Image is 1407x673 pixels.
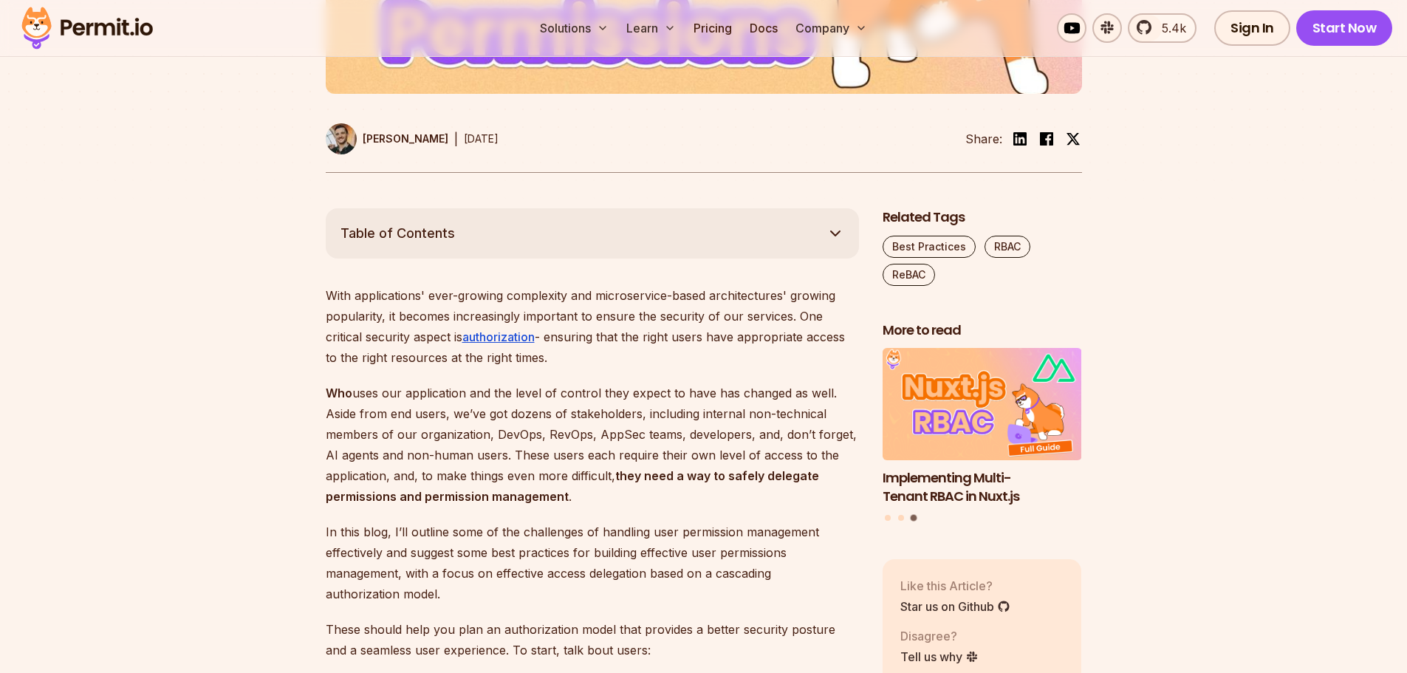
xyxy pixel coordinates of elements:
[688,13,738,43] a: Pricing
[340,223,455,244] span: Table of Contents
[900,648,979,666] a: Tell us why
[1011,130,1029,148] img: linkedin
[15,3,160,53] img: Permit logo
[883,264,935,286] a: ReBAC
[326,123,357,154] img: Daniel Bass
[790,13,873,43] button: Company
[1296,10,1393,46] a: Start Now
[326,522,859,604] p: In this blog, I’ll outline some of the challenges of handling user permission management effectiv...
[1214,10,1290,46] a: Sign In
[883,348,1082,460] img: Implementing Multi-Tenant RBAC in Nuxt.js
[900,598,1010,615] a: Star us on Github
[464,132,499,145] time: [DATE]
[326,123,448,154] a: [PERSON_NAME]
[883,348,1082,523] div: Posts
[744,13,784,43] a: Docs
[883,208,1082,227] h2: Related Tags
[965,130,1002,148] li: Share:
[326,468,819,504] strong: they need a way to safely delegate permissions and permission management
[1066,131,1081,146] img: twitter
[883,321,1082,340] h2: More to read
[326,285,859,368] p: With applications' ever-growing complexity and microservice-based architectures' growing populari...
[1128,13,1197,43] a: 5.4k
[326,383,859,507] p: uses our application and the level of control they expect to have has changed as well. Aside from...
[898,515,904,521] button: Go to slide 2
[883,236,976,258] a: Best Practices
[326,386,352,400] strong: Who
[900,627,979,645] p: Disagree?
[911,515,917,522] button: Go to slide 3
[534,13,615,43] button: Solutions
[883,348,1082,505] a: Implementing Multi-Tenant RBAC in Nuxt.jsImplementing Multi-Tenant RBAC in Nuxt.js
[985,236,1030,258] a: RBAC
[883,469,1082,506] h3: Implementing Multi-Tenant RBAC in Nuxt.js
[620,13,682,43] button: Learn
[326,208,859,259] button: Table of Contents
[462,329,535,344] a: authorization
[900,577,1010,595] p: Like this Article?
[885,515,891,521] button: Go to slide 1
[454,130,458,148] div: |
[1038,130,1055,148] img: facebook
[326,619,859,660] p: These should help you plan an authorization model that provides a better security posture and a s...
[363,131,448,146] p: [PERSON_NAME]
[1153,19,1186,37] span: 5.4k
[883,348,1082,505] li: 3 of 3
